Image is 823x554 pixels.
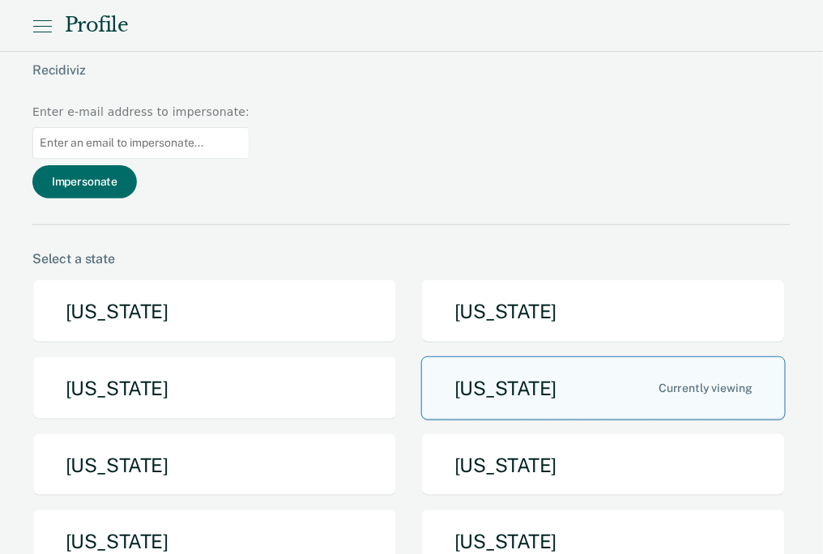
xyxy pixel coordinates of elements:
button: [US_STATE] [421,279,786,343]
div: Profile [65,14,128,37]
button: [US_STATE] [32,279,397,343]
div: Select a state [32,251,791,266]
input: Enter an email to impersonate... [32,127,249,159]
div: Recidiviz [32,62,593,104]
button: [US_STATE] [421,433,786,497]
button: [US_STATE] [32,433,397,497]
button: Impersonate [32,165,137,198]
button: [US_STATE] [421,356,786,420]
div: Enter e-mail address to impersonate: [32,104,249,121]
button: [US_STATE] [32,356,397,420]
